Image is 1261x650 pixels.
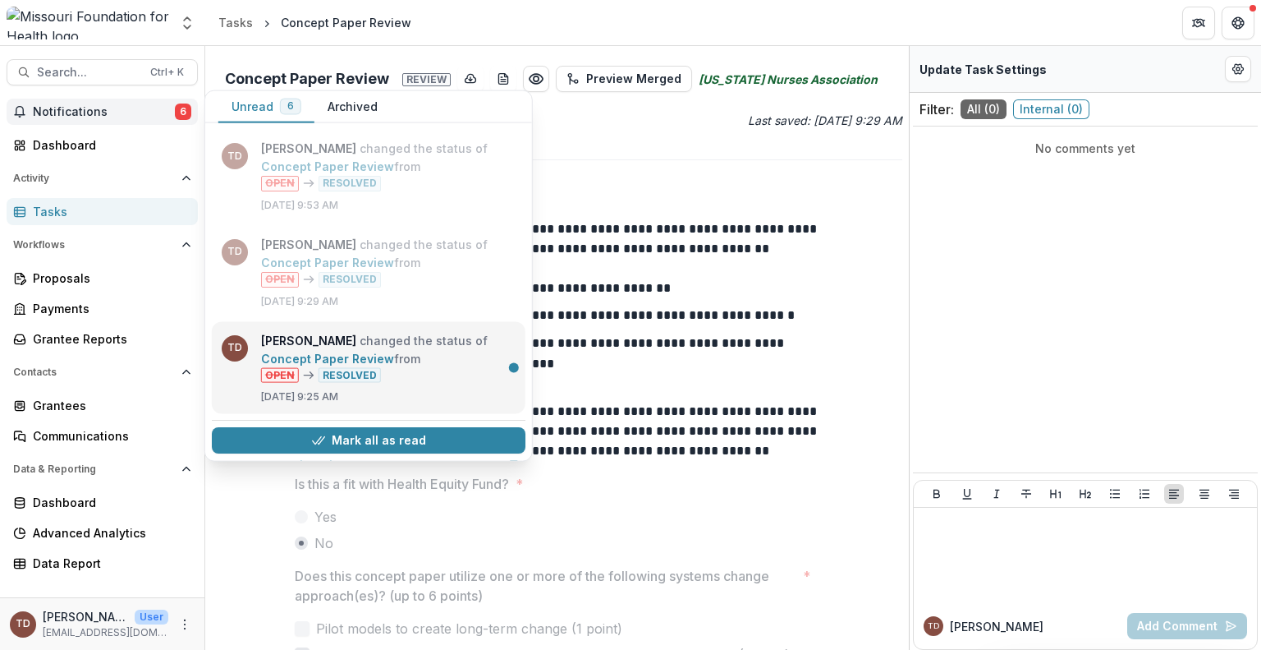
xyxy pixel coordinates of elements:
button: Open Workflows [7,232,198,258]
i: [US_STATE] Nurses Association [699,71,878,88]
a: Concept Paper Review [261,159,394,173]
button: Bullet List [1105,484,1125,504]
button: Underline [957,484,977,504]
div: Grantees [33,397,185,414]
button: Align Left [1164,484,1184,504]
div: Tasks [218,14,253,31]
p: User [135,610,168,625]
a: Tasks [7,198,198,225]
span: No [314,533,333,553]
span: Activity [13,173,175,184]
button: Preview Merged [556,66,692,92]
p: Due Date: [DATE] [212,136,902,153]
button: Open Activity [7,165,198,191]
button: Get Help [1222,7,1254,39]
button: Open Data & Reporting [7,456,198,482]
p: Is this a fit with Health Equity Fund? [295,474,509,494]
span: All ( 0 ) [961,99,1007,119]
button: Add Comment [1127,613,1247,639]
div: Communications [33,427,185,445]
div: Dashboard [33,494,185,511]
a: Proposals [7,265,198,292]
button: Bold [927,484,947,504]
span: Notifications [33,105,175,119]
h2: Concept Paper Review [225,70,451,88]
button: Archived [314,91,391,123]
p: [PERSON_NAME] [43,608,128,625]
p: changed the status of from [261,235,516,287]
p: changed the status of from [261,331,516,383]
a: Data Report [7,550,198,577]
div: Proposals [33,270,185,287]
nav: breadcrumb [212,11,418,35]
div: Ty Dowdy [16,619,30,629]
div: Ty Dowdy [928,622,939,630]
div: Advanced Analytics [33,524,185,542]
p: Does this concept paper utilize one or more of the following systems change approach(es)? (up to ... [295,566,796,606]
div: Grantee Reports [33,330,185,348]
span: 6 [175,104,191,120]
p: No comments yet [919,140,1251,157]
div: Payments [33,300,185,317]
button: Italicize [987,484,1007,504]
p: Filter: [919,99,954,119]
span: Data & Reporting [13,463,175,475]
button: Notifications6 [7,99,198,125]
a: Dashboard [7,131,198,159]
button: Partners [1182,7,1215,39]
a: Dashboard [7,489,198,516]
img: Missouri Foundation for Health logo [7,7,169,39]
p: [PERSON_NAME] [950,618,1043,635]
button: Unread [218,91,314,123]
div: Data Report [33,555,185,572]
p: [EMAIL_ADDRESS][DOMAIN_NAME] [43,625,168,640]
p: Last saved: [DATE] 9:29 AM [561,112,903,129]
a: Communications [7,422,198,449]
a: Advanced Analytics [7,519,198,546]
span: Yes [314,507,337,527]
span: Search... [37,66,140,80]
button: Search... [7,59,198,85]
button: Heading 1 [1046,484,1066,504]
button: Strike [1016,484,1036,504]
p: changed the status of from [261,140,516,191]
button: Heading 2 [1075,484,1095,504]
span: Review [402,73,451,86]
span: Internal ( 0 ) [1013,99,1089,119]
button: download-word-button [490,66,516,92]
button: Preview 1e8159e0-e8e1-4dcf-9b21-1e36c7724a88.pdf [523,66,549,92]
button: Open entity switcher [176,7,199,39]
span: Workflows [13,239,175,251]
a: Payments [7,295,198,322]
button: More [175,615,195,634]
button: Align Right [1224,484,1244,504]
a: Grantee Reports [7,325,198,353]
button: Edit Form Settings [1225,56,1251,82]
div: Ctrl + K [147,63,187,81]
span: Pilot models to create long-term change (1 point) [316,619,622,638]
button: Ordered List [1135,484,1154,504]
div: Dashboard [33,136,185,154]
a: Tasks [212,11,259,35]
a: Concept Paper Review [261,351,394,365]
button: Mark all as read [212,428,525,454]
button: download-button [457,66,484,92]
span: 6 [287,100,294,112]
button: Align Center [1195,484,1214,504]
div: Concept Paper Review [281,14,411,31]
div: Tasks [33,203,185,220]
span: Contacts [13,366,175,378]
p: Update Task Settings [919,61,1047,78]
button: Open Contacts [7,359,198,385]
a: Concept Paper Review [261,255,394,269]
a: Grantees [7,392,198,419]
